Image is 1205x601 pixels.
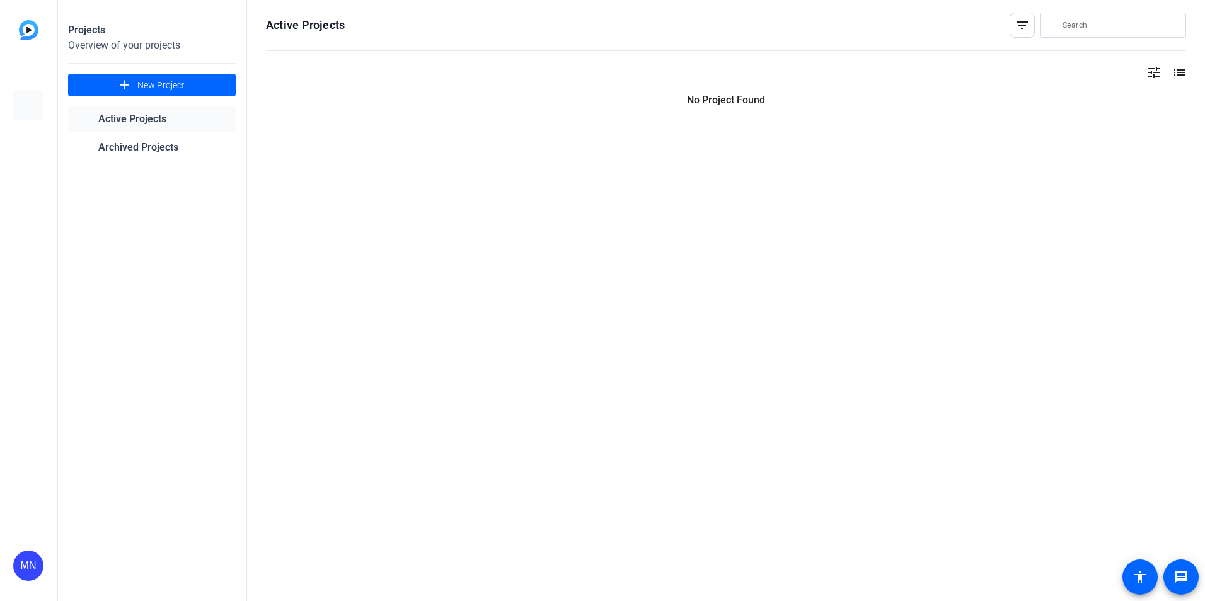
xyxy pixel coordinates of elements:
mat-icon: accessibility [1133,570,1148,585]
span: New Project [137,79,185,92]
mat-icon: add [117,77,132,93]
mat-icon: tune [1146,65,1162,80]
input: Search [1063,18,1176,33]
button: New Project [68,74,236,96]
img: blue-gradient.svg [19,20,38,40]
p: No Project Found [266,93,1186,108]
mat-icon: message [1173,570,1189,585]
div: Overview of your projects [68,38,236,53]
div: Projects [68,23,236,38]
div: MN [13,551,43,581]
a: Archived Projects [68,135,236,161]
mat-icon: filter_list [1015,18,1030,33]
mat-icon: list [1171,65,1186,80]
h1: Active Projects [266,18,345,33]
a: Active Projects [68,106,236,132]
